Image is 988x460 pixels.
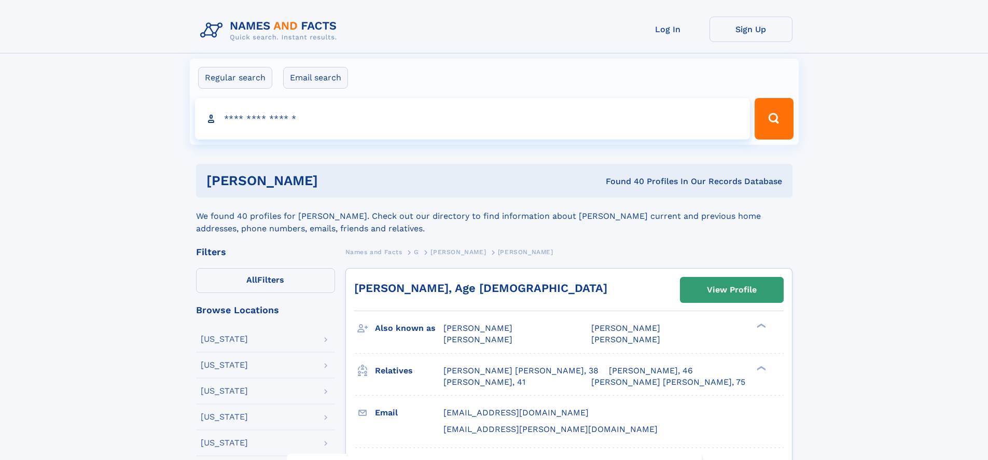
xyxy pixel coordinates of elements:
span: [PERSON_NAME] [591,334,660,344]
span: [PERSON_NAME] [443,334,512,344]
span: [EMAIL_ADDRESS][PERSON_NAME][DOMAIN_NAME] [443,424,658,434]
span: G [414,248,419,256]
span: [PERSON_NAME] [498,248,553,256]
div: ❯ [754,365,767,371]
div: Browse Locations [196,305,335,315]
div: [US_STATE] [201,335,248,343]
span: [PERSON_NAME] [430,248,486,256]
span: All [246,275,257,285]
a: Sign Up [709,17,792,42]
span: [PERSON_NAME] [591,323,660,333]
span: [EMAIL_ADDRESS][DOMAIN_NAME] [443,408,589,417]
a: [PERSON_NAME], Age [DEMOGRAPHIC_DATA] [354,282,607,295]
label: Filters [196,268,335,293]
img: Logo Names and Facts [196,17,345,45]
a: [PERSON_NAME] [PERSON_NAME], 75 [591,377,745,388]
h1: [PERSON_NAME] [206,174,462,187]
button: Search Button [755,98,793,140]
label: Email search [283,67,348,89]
span: [PERSON_NAME] [443,323,512,333]
a: [PERSON_NAME], 46 [609,365,693,377]
div: View Profile [707,278,757,302]
div: Found 40 Profiles In Our Records Database [462,176,782,187]
input: search input [195,98,750,140]
a: [PERSON_NAME] [PERSON_NAME], 38 [443,365,599,377]
div: [US_STATE] [201,361,248,369]
a: Log In [627,17,709,42]
a: View Profile [680,277,783,302]
div: Filters [196,247,335,257]
div: We found 40 profiles for [PERSON_NAME]. Check out our directory to find information about [PERSON... [196,198,792,235]
a: G [414,245,419,258]
a: [PERSON_NAME] [430,245,486,258]
h3: Also known as [375,319,443,337]
div: [US_STATE] [201,413,248,421]
label: Regular search [198,67,272,89]
div: ❯ [754,323,767,329]
div: [US_STATE] [201,387,248,395]
a: Names and Facts [345,245,402,258]
h3: Relatives [375,362,443,380]
a: [PERSON_NAME], 41 [443,377,525,388]
h3: Email [375,404,443,422]
div: [US_STATE] [201,439,248,447]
